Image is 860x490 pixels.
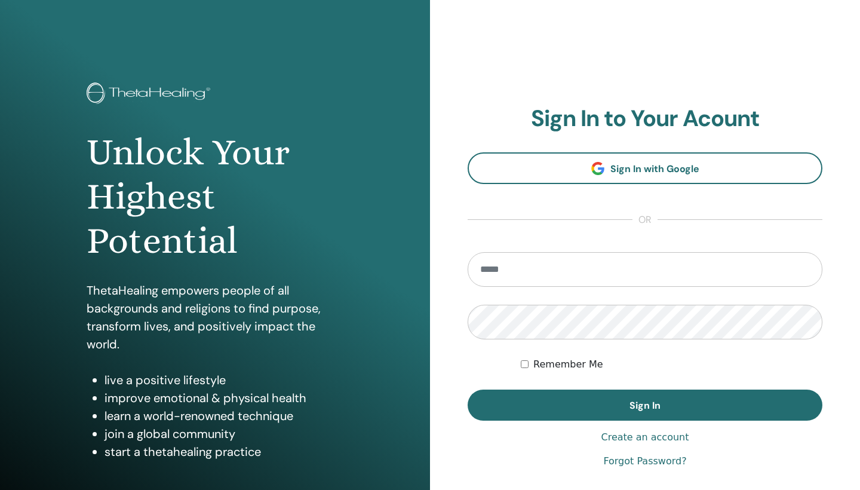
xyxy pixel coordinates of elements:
span: Sign In [629,399,661,412]
label: Remember Me [533,357,603,372]
li: join a global community [105,425,343,443]
h1: Unlock Your Highest Potential [87,130,343,264]
button: Sign In [468,390,822,421]
li: live a positive lifestyle [105,371,343,389]
li: learn a world-renowned technique [105,407,343,425]
li: improve emotional & physical health [105,389,343,407]
a: Sign In with Google [468,152,822,184]
h2: Sign In to Your Acount [468,105,822,133]
div: Keep me authenticated indefinitely or until I manually logout [521,357,822,372]
li: start a thetahealing practice [105,443,343,461]
p: ThetaHealing empowers people of all backgrounds and religions to find purpose, transform lives, a... [87,281,343,353]
a: Create an account [601,430,689,445]
span: or [632,213,658,227]
a: Forgot Password? [603,454,686,468]
span: Sign In with Google [610,163,699,175]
